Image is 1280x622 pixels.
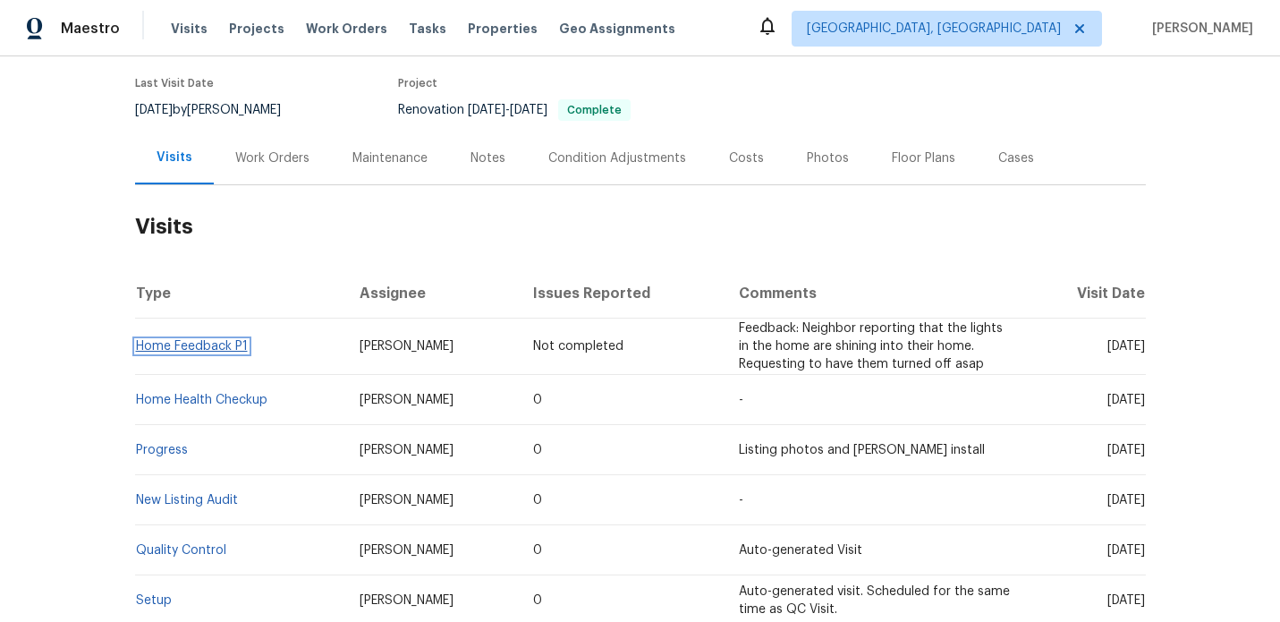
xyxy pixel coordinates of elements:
span: [DATE] [1107,544,1145,557]
div: Maintenance [352,149,428,167]
span: 0 [533,394,542,406]
span: [DATE] [1107,394,1145,406]
span: Properties [468,20,538,38]
a: Home Feedback P1 [136,340,248,353]
span: [DATE] [468,104,505,116]
span: 0 [533,594,542,607]
div: Photos [807,149,849,167]
div: Notes [470,149,505,167]
div: by [PERSON_NAME] [135,99,302,121]
a: Quality Control [136,544,226,557]
span: Listing photos and [PERSON_NAME] install [739,444,985,456]
span: [PERSON_NAME] [1145,20,1253,38]
span: Last Visit Date [135,78,214,89]
span: Complete [560,105,629,115]
span: Maestro [61,20,120,38]
span: Tasks [409,22,446,35]
span: [DATE] [1107,444,1145,456]
span: Auto-generated Visit [739,544,862,557]
div: Visits [157,149,192,166]
span: [PERSON_NAME] [360,394,454,406]
span: 0 [533,544,542,557]
span: Projects [229,20,284,38]
span: [DATE] [135,104,173,116]
span: [DATE] [1107,340,1145,353]
span: - [739,494,743,507]
th: Visit Date [1028,268,1145,319]
span: Geo Assignments [559,20,675,38]
span: [PERSON_NAME] [360,594,454,607]
th: Comments [725,268,1028,319]
a: New Listing Audit [136,494,238,507]
a: Setup [136,594,172,607]
span: [DATE] [510,104,547,116]
span: Visits [171,20,208,38]
div: Floor Plans [892,149,955,167]
span: [DATE] [1107,594,1145,607]
span: [GEOGRAPHIC_DATA], [GEOGRAPHIC_DATA] [807,20,1061,38]
th: Issues Reported [519,268,725,319]
span: [DATE] [1107,494,1145,507]
span: Renovation [398,104,631,116]
div: Costs [729,149,764,167]
span: [PERSON_NAME] [360,444,454,456]
span: Project [398,78,437,89]
span: - [468,104,547,116]
span: [PERSON_NAME] [360,544,454,557]
span: 0 [533,444,542,456]
span: Auto-generated visit. Scheduled for the same time as QC Visit. [739,585,1010,616]
div: Condition Adjustments [548,149,686,167]
span: [PERSON_NAME] [360,494,454,507]
span: 0 [533,494,542,507]
span: [PERSON_NAME] [360,340,454,353]
span: Feedback: Neighbor reporting that the lights in the home are shining into their home. Requesting ... [739,322,1003,371]
a: Progress [136,444,188,456]
span: - [739,394,743,406]
a: Home Health Checkup [136,394,267,406]
th: Type [135,268,346,319]
th: Assignee [345,268,519,319]
div: Work Orders [235,149,309,167]
span: Work Orders [306,20,387,38]
div: Cases [998,149,1034,167]
h2: Visits [135,185,1146,268]
span: Not completed [533,340,623,353]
